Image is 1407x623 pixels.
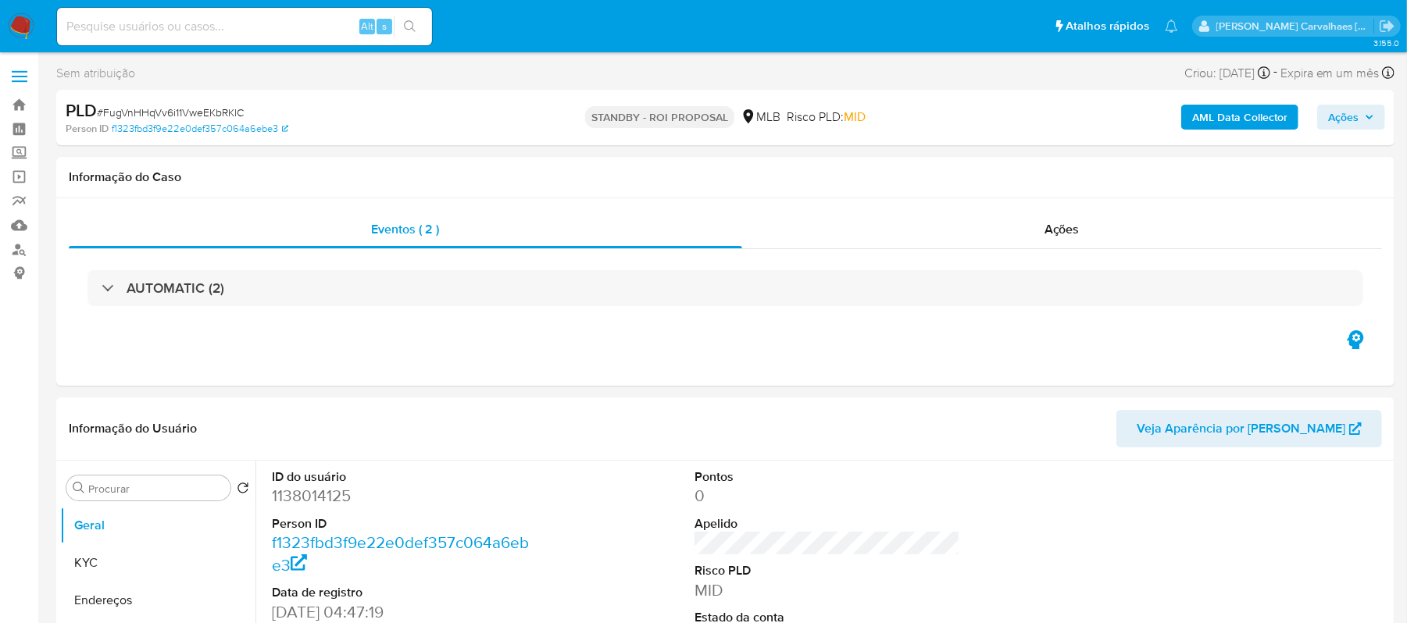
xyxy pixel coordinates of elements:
a: Notificações [1165,20,1178,33]
span: s [382,19,387,34]
dt: Person ID [272,515,538,532]
span: Atalhos rápidos [1066,18,1149,34]
b: PLD [66,98,97,123]
button: KYC [60,544,255,582]
p: STANDBY - ROI PROPOSAL [585,106,734,128]
span: Ações [1045,220,1080,238]
button: Procurar [73,482,85,494]
dt: ID do usuário [272,468,538,486]
span: - [1273,62,1277,84]
a: f1323fbd3f9e22e0def357c064a6ebe3 [272,531,529,575]
dt: Pontos [695,468,961,486]
span: Risco PLD: [787,109,866,126]
button: Endereços [60,582,255,619]
span: # FugVnHHqVv6i11VweEKbRKlC [97,105,244,120]
input: Procurar [88,482,224,496]
div: MLB [741,109,780,126]
dd: 0 [695,485,961,507]
dt: Apelido [695,515,961,532]
dt: Risco PLD [695,562,961,579]
dd: [DATE] 04:47:19 [272,601,538,623]
span: Sem atribuição [56,65,135,82]
dd: MID [695,579,961,601]
h3: AUTOMATIC (2) [127,279,224,297]
button: AML Data Collector [1181,105,1298,130]
span: Eventos ( 2 ) [371,220,439,238]
span: Alt [361,19,373,34]
button: Retornar ao pedido padrão [237,482,249,499]
a: Sair [1379,18,1395,34]
h1: Informação do Usuário [69,421,197,436]
h1: Informação do Caso [69,169,1382,185]
p: sara.carvalhaes@mercadopago.com.br [1216,19,1374,34]
span: Veja Aparência por [PERSON_NAME] [1137,410,1345,447]
b: AML Data Collector [1192,105,1287,130]
span: Ações [1328,105,1359,130]
input: Pesquise usuários ou casos... [57,16,432,37]
button: Ações [1317,105,1385,130]
dt: Data de registro [272,584,538,601]
dd: 1138014125 [272,485,538,507]
button: Veja Aparência por [PERSON_NAME] [1116,410,1382,447]
button: search-icon [394,16,426,37]
a: f1323fbd3f9e22e0def357c064a6ebe3 [112,122,288,136]
button: Geral [60,507,255,544]
div: AUTOMATIC (2) [87,270,1363,306]
span: MID [844,108,866,126]
b: Person ID [66,122,109,136]
span: Expira em um mês [1280,65,1380,82]
div: Criou: [DATE] [1184,62,1270,84]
